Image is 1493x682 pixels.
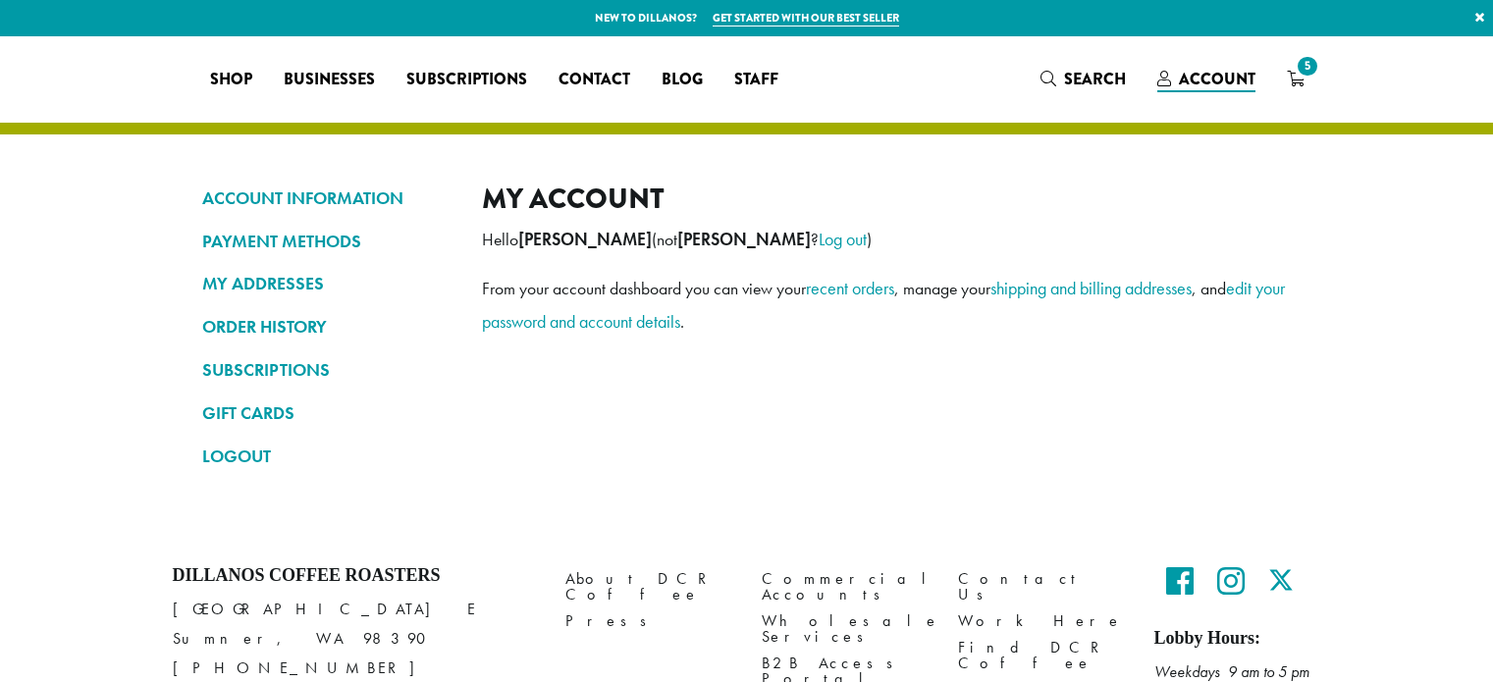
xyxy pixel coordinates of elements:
a: Shop [194,64,268,95]
span: Shop [210,68,252,92]
p: Hello (not ? ) [482,223,1292,256]
a: About DCR Coffee [565,565,732,607]
a: Work Here [958,608,1125,635]
a: Staff [719,64,794,95]
a: Press [565,608,732,635]
a: SUBSCRIPTIONS [202,353,453,387]
a: Wholesale Services [762,608,929,651]
a: shipping and billing addresses [990,277,1192,299]
h4: Dillanos Coffee Roasters [173,565,536,587]
a: ORDER HISTORY [202,310,453,343]
a: edit your password and account details [482,277,1285,333]
a: Log out [819,228,867,250]
em: Weekdays 9 am to 5 pm [1154,661,1309,682]
h5: Lobby Hours: [1154,628,1321,650]
strong: [PERSON_NAME] [518,229,652,250]
h2: My account [482,182,1292,216]
a: GIFT CARDS [202,396,453,430]
a: Search [1025,63,1142,95]
span: Blog [662,68,703,92]
a: Contact Us [958,565,1125,607]
a: LOGOUT [202,440,453,473]
span: 5 [1294,53,1320,79]
span: Staff [734,68,778,92]
span: Search [1064,68,1126,90]
a: ACCOUNT INFORMATION [202,182,453,215]
a: Commercial Accounts [762,565,929,607]
a: MY ADDRESSES [202,267,453,300]
span: Contact [559,68,630,92]
a: Get started with our best seller [713,10,899,26]
span: Subscriptions [406,68,527,92]
nav: Account pages [202,182,453,489]
span: Account [1179,68,1255,90]
p: From your account dashboard you can view your , manage your , and . [482,272,1292,339]
a: recent orders [806,277,894,299]
strong: [PERSON_NAME] [677,229,811,250]
a: Find DCR Coffee [958,635,1125,677]
span: Businesses [284,68,375,92]
a: PAYMENT METHODS [202,225,453,258]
